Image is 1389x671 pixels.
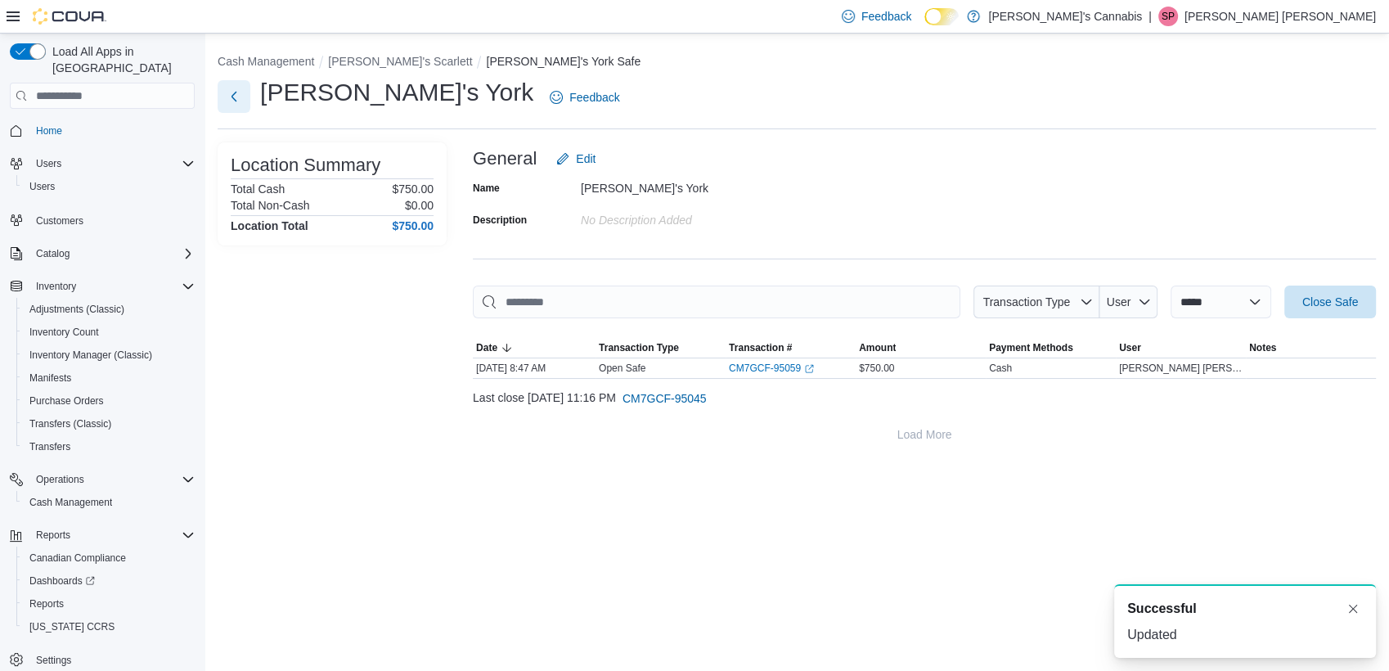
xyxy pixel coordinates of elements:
[859,341,896,354] span: Amount
[29,326,99,339] span: Inventory Count
[476,341,497,354] span: Date
[23,548,195,568] span: Canadian Compliance
[29,574,95,588] span: Dashboards
[1107,295,1131,308] span: User
[1119,362,1243,375] span: [PERSON_NAME] [PERSON_NAME]
[473,338,596,358] button: Date
[231,155,380,175] h3: Location Summary
[1302,294,1358,310] span: Close Safe
[576,151,596,167] span: Edit
[29,597,64,610] span: Reports
[16,321,201,344] button: Inventory Count
[36,529,70,542] span: Reports
[3,468,201,491] button: Operations
[29,470,91,489] button: Operations
[29,209,195,230] span: Customers
[23,571,101,591] a: Dashboards
[804,364,814,374] svg: External link
[36,654,71,667] span: Settings
[543,81,626,114] a: Feedback
[23,322,106,342] a: Inventory Count
[29,277,195,296] span: Inventory
[29,440,70,453] span: Transfers
[1284,286,1376,318] button: Close Safe
[29,277,83,296] button: Inventory
[29,372,71,385] span: Manifests
[23,493,195,512] span: Cash Management
[616,382,713,415] button: CM7GCF-95045
[23,548,133,568] a: Canadian Compliance
[29,154,68,173] button: Users
[36,280,76,293] span: Inventory
[599,362,645,375] p: Open Safe
[29,120,195,141] span: Home
[29,394,104,408] span: Purchase Orders
[1249,341,1276,354] span: Notes
[23,368,78,388] a: Manifests
[36,247,70,260] span: Catalog
[16,570,201,592] a: Dashboards
[16,615,201,638] button: [US_STATE] CCRS
[861,8,911,25] span: Feedback
[729,341,792,354] span: Transaction #
[405,199,434,212] p: $0.00
[623,390,707,407] span: CM7GCF-95045
[1246,338,1376,358] button: Notes
[988,7,1142,26] p: [PERSON_NAME]'s Cannabis
[23,437,77,457] a: Transfers
[726,338,856,358] button: Transaction #
[29,525,195,545] span: Reports
[328,55,472,68] button: [PERSON_NAME]'s Scarlett
[16,491,201,514] button: Cash Management
[23,594,195,614] span: Reports
[23,345,195,365] span: Inventory Manager (Classic)
[36,214,83,227] span: Customers
[1149,7,1152,26] p: |
[16,175,201,198] button: Users
[986,338,1116,358] button: Payment Methods
[1127,625,1363,645] div: Updated
[16,412,201,435] button: Transfers (Classic)
[1116,338,1246,358] button: User
[1119,341,1141,354] span: User
[473,382,1376,415] div: Last close [DATE] 11:16 PM
[23,493,119,512] a: Cash Management
[23,617,121,637] a: [US_STATE] CCRS
[1127,599,1196,619] span: Successful
[231,219,308,232] h4: Location Total
[23,177,195,196] span: Users
[29,211,90,231] a: Customers
[486,55,641,68] button: [PERSON_NAME]'s York Safe
[218,55,314,68] button: Cash Management
[231,182,285,196] h6: Total Cash
[1158,7,1178,26] div: Samantha Puerta Triana
[23,414,118,434] a: Transfers (Classic)
[29,417,111,430] span: Transfers (Classic)
[392,219,434,232] h4: $750.00
[581,207,800,227] div: No Description added
[23,437,195,457] span: Transfers
[729,362,814,375] a: CM7GCF-95059External link
[29,180,55,193] span: Users
[23,617,195,637] span: Washington CCRS
[23,391,110,411] a: Purchase Orders
[473,214,527,227] label: Description
[16,298,201,321] button: Adjustments (Classic)
[29,650,195,670] span: Settings
[218,80,250,113] button: Next
[596,338,726,358] button: Transaction Type
[29,470,195,489] span: Operations
[16,547,201,570] button: Canadian Compliance
[3,275,201,298] button: Inventory
[46,43,195,76] span: Load All Apps in [GEOGRAPHIC_DATA]
[1162,7,1175,26] span: SP
[473,418,1376,451] button: Load More
[23,414,195,434] span: Transfers (Classic)
[1099,286,1157,318] button: User
[29,154,195,173] span: Users
[897,426,952,443] span: Load More
[599,341,679,354] span: Transaction Type
[3,119,201,142] button: Home
[33,8,106,25] img: Cova
[973,286,1099,318] button: Transaction Type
